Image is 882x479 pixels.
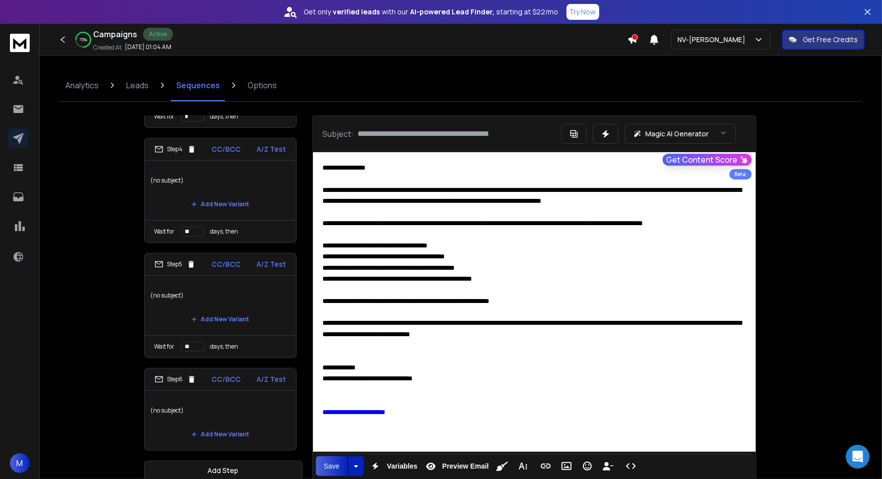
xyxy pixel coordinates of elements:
[210,228,239,236] p: days, then
[183,194,258,214] button: Add New Variant
[93,28,137,40] h1: Campaigns
[570,7,596,17] p: Try Now
[366,456,419,476] button: Variables
[170,69,226,101] a: Sequences
[385,462,419,471] span: Variables
[782,30,865,50] button: Get Free Credits
[10,453,30,473] button: M
[803,35,858,45] p: Get Free Credits
[210,113,239,120] p: days, then
[59,69,104,101] a: Analytics
[155,228,175,236] p: Wait for
[536,456,555,476] button: Insert Link (Ctrl+K)
[144,253,297,358] li: Step5CC/BCCA/Z Test(no subject)Add New VariantWait fordays, then
[93,44,123,52] p: Created At:
[126,79,149,91] p: Leads
[599,456,618,476] button: Insert Unsubscribe Link
[151,167,290,194] p: (no subject)
[155,260,196,269] div: Step 5
[248,79,277,91] p: Options
[421,456,491,476] button: Preview Email
[144,138,297,243] li: Step4CC/BCCA/Z Test(no subject)Add New VariantWait fordays, then
[155,113,175,120] p: Wait for
[155,343,175,351] p: Wait for
[846,445,870,469] div: Open Intercom Messenger
[65,79,99,91] p: Analytics
[323,128,354,140] p: Subject:
[151,397,290,424] p: (no subject)
[729,169,752,180] div: Beta
[144,368,297,451] li: Step6CC/BCCA/Z Test(no subject)Add New Variant
[143,28,173,41] div: Active
[79,37,87,43] p: 75 %
[257,374,286,384] p: A/Z Test
[567,4,599,20] button: Try Now
[120,69,155,101] a: Leads
[257,259,286,269] p: A/Z Test
[242,69,283,101] a: Options
[183,309,258,329] button: Add New Variant
[316,456,348,476] button: Save
[646,129,709,139] p: Magic AI Generator
[411,7,495,17] strong: AI-powered Lead Finder,
[578,456,597,476] button: Emoticons
[151,282,290,309] p: (no subject)
[333,7,380,17] strong: verified leads
[211,259,241,269] p: CC/BCC
[514,456,532,476] button: More Text
[176,79,220,91] p: Sequences
[677,35,749,45] p: NV-[PERSON_NAME]
[622,456,640,476] button: Code View
[210,343,239,351] p: days, then
[125,43,171,51] p: [DATE] 01:04 AM
[493,456,512,476] button: Clean HTML
[257,144,286,154] p: A/Z Test
[10,34,30,52] img: logo
[183,424,258,444] button: Add New Variant
[155,145,196,154] div: Step 4
[663,154,752,166] button: Get Content Score
[155,375,196,384] div: Step 6
[212,374,241,384] p: CC/BCC
[624,124,736,144] button: Magic AI Generator
[304,7,559,17] p: Get only with our starting at $22/mo
[212,144,241,154] p: CC/BCC
[440,462,491,471] span: Preview Email
[557,456,576,476] button: Insert Image (Ctrl+P)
